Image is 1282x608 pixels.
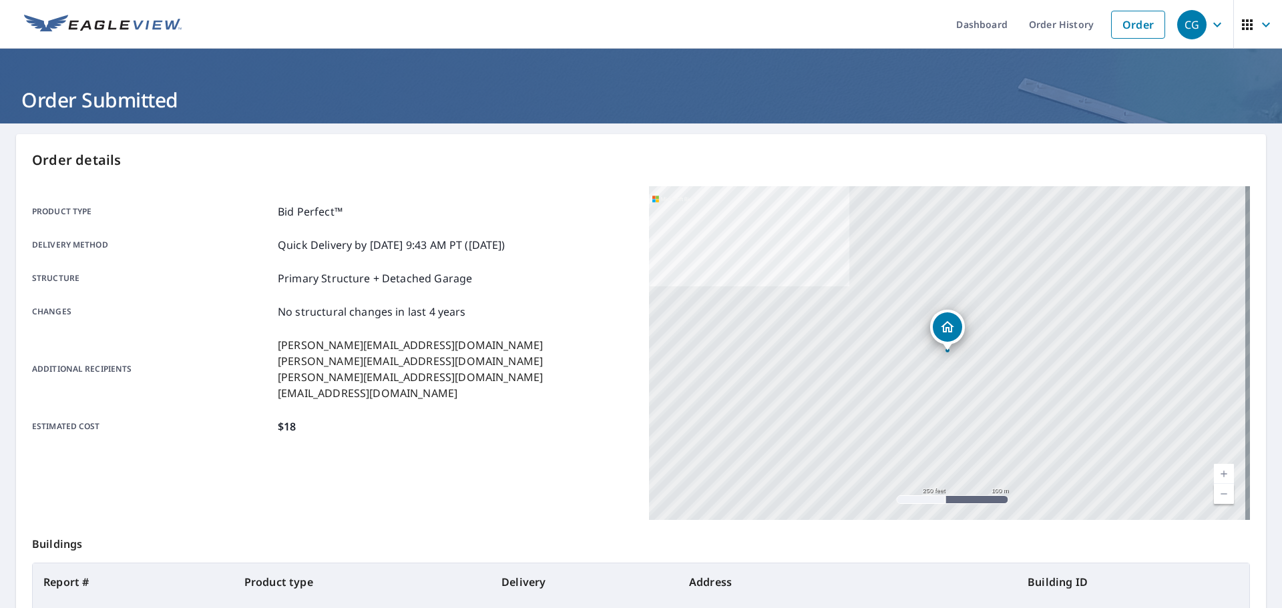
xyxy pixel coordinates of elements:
p: Structure [32,270,272,286]
p: Order details [32,150,1250,170]
p: [PERSON_NAME][EMAIL_ADDRESS][DOMAIN_NAME] [278,337,543,353]
p: No structural changes in last 4 years [278,304,466,320]
p: Delivery method [32,237,272,253]
th: Report # [33,563,234,601]
p: Primary Structure + Detached Garage [278,270,472,286]
p: [PERSON_NAME][EMAIL_ADDRESS][DOMAIN_NAME] [278,369,543,385]
div: Dropped pin, building 1, Residential property, 9381 NW 37th Mnr Sunrise, FL 33351 [930,310,965,351]
p: $18 [278,418,296,434]
a: Current Level 17, Zoom Out [1214,484,1234,504]
th: Product type [234,563,491,601]
a: Current Level 17, Zoom In [1214,464,1234,484]
p: Additional recipients [32,337,272,401]
p: [EMAIL_ADDRESS][DOMAIN_NAME] [278,385,543,401]
div: CG [1177,10,1207,39]
p: Changes [32,304,272,320]
th: Building ID [1017,563,1249,601]
p: Estimated cost [32,418,272,434]
p: [PERSON_NAME][EMAIL_ADDRESS][DOMAIN_NAME] [278,353,543,369]
h1: Order Submitted [16,86,1266,113]
th: Delivery [491,563,678,601]
p: Quick Delivery by [DATE] 9:43 AM PT ([DATE]) [278,237,505,253]
a: Order [1111,11,1165,39]
th: Address [678,563,1017,601]
img: EV Logo [24,15,182,35]
p: Buildings [32,520,1250,563]
p: Product type [32,204,272,220]
p: Bid Perfect™ [278,204,343,220]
